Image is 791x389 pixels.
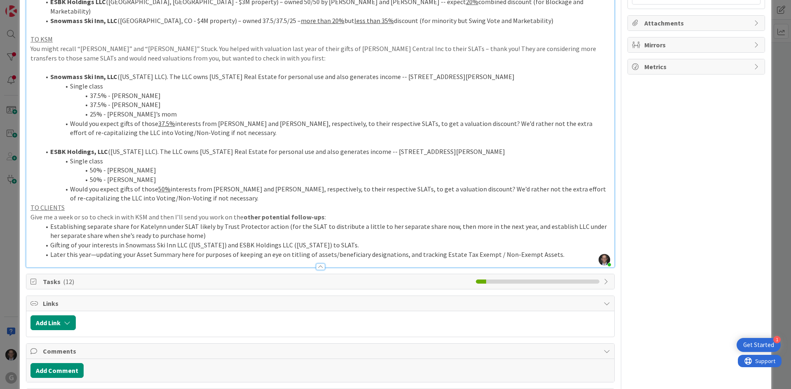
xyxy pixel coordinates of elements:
[354,16,394,25] u: less than 35%
[63,277,74,286] span: ( 12 )
[50,16,117,25] strong: Snowmass Ski Inn, LLC
[40,91,610,100] li: 37.5% - [PERSON_NAME]
[40,240,610,250] li: Gifting of your interests in Snowmass Ski Inn LLC ([US_STATE]) and ESBK Holdings LLC ([US_STATE])...
[40,222,610,240] li: Establishing separate share for Katelynn under SLAT likely by Trust Protector action (for the SLA...
[773,336,781,343] div: 1
[43,277,472,287] span: Tasks
[301,16,344,25] u: more than 20%
[30,203,65,212] u: TO CLIENTS
[17,1,37,11] span: Support
[40,100,610,109] li: 37.5% - [PERSON_NAME]
[644,18,750,28] span: Attachments
[40,109,610,119] li: 25% - [PERSON_NAME]’s mom
[40,82,610,91] li: Single class
[158,185,171,193] u: 50%
[30,35,53,43] u: TO KSM
[40,16,610,26] li: ([GEOGRAPHIC_DATA], CO - $4M property) – owned 37.5/37.5/25 – but discount (for minority but Swin...
[50,72,117,81] strong: Snowmass Ski Inn, LLC
[40,147,610,156] li: ([US_STATE] LLC). The LLC owns [US_STATE] Real Estate for personal use and also generates income ...
[644,40,750,50] span: Mirrors
[243,213,325,221] strong: other potential follow-ups
[40,156,610,166] li: Single class
[743,341,774,349] div: Get Started
[30,44,610,63] p: You might recall “[PERSON_NAME]” and “[PERSON_NAME]” Stuck. You helped with valuation last year o...
[40,175,610,184] li: 50% - [PERSON_NAME]
[40,184,610,203] li: Would you expect gifts of those interests from [PERSON_NAME] and [PERSON_NAME], respectively, to ...
[737,338,781,352] div: Open Get Started checklist, remaining modules: 1
[30,315,76,330] button: Add Link
[40,72,610,82] li: ([US_STATE] LLC). The LLC owns [US_STATE] Real Estate for personal use and also generates income ...
[599,254,610,266] img: pCtiUecoMaor5FdWssMd58zeQM0RUorB.jpg
[40,250,610,259] li: Later this year—updating your Asset Summary here for purposes of keeping an eye on titling of ass...
[30,363,84,378] button: Add Comment
[30,212,610,222] p: Give me a week or so to check in with KSM and then I’ll send you work on the :
[40,165,610,175] li: 50% - [PERSON_NAME]
[158,119,175,128] u: 37.5%
[43,298,599,308] span: Links
[43,346,599,356] span: Comments
[644,62,750,72] span: Metrics
[40,119,610,137] li: Would you expect gifts of those interests from [PERSON_NAME] and [PERSON_NAME], respectively, to ...
[50,147,108,156] strong: ESBK Holdings, LLC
